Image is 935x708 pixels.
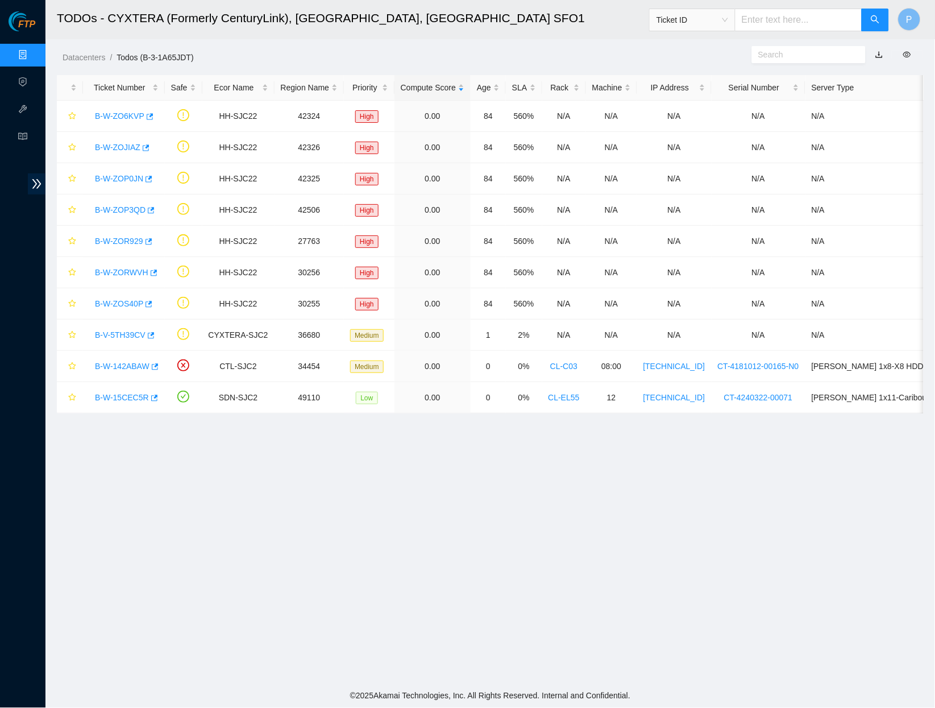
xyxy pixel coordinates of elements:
td: SDN-SJC2 [202,382,275,413]
td: N/A [712,132,805,163]
td: N/A [586,288,637,320]
span: High [355,204,379,217]
td: N/A [637,257,712,288]
a: B-W-15CEC5R [95,393,149,402]
td: 560% [506,257,542,288]
td: 560% [506,132,542,163]
td: HH-SJC22 [202,194,275,226]
td: N/A [542,163,586,194]
a: B-W-ZOR929 [95,237,143,246]
td: 0 [471,382,506,413]
td: HH-SJC22 [202,288,275,320]
span: exclamation-circle [177,328,189,340]
td: 0.00 [394,132,471,163]
td: N/A [586,226,637,257]
td: N/A [586,101,637,132]
td: 84 [471,226,506,257]
td: 49110 [275,382,344,413]
span: exclamation-circle [177,297,189,309]
a: CL-C03 [550,362,577,371]
span: High [355,173,379,185]
td: N/A [712,101,805,132]
a: B-W-ZORWVH [95,268,148,277]
a: Akamai TechnologiesFTP [9,20,35,35]
span: star [68,362,76,371]
td: N/A [542,288,586,320]
td: HH-SJC22 [202,163,275,194]
td: 84 [471,132,506,163]
td: N/A [712,320,805,351]
a: B-W-ZO6KVP [95,111,144,121]
td: 1 [471,320,506,351]
span: High [355,298,379,310]
span: read [18,127,27,150]
input: Search [758,48,850,61]
td: 0.00 [394,194,471,226]
button: download [867,45,892,64]
input: Enter text here... [735,9,862,31]
a: B-V-5TH39CV [95,330,146,339]
a: [TECHNICAL_ID] [643,393,705,402]
span: search [871,15,880,26]
td: 42506 [275,194,344,226]
td: 84 [471,257,506,288]
span: star [68,175,76,184]
span: exclamation-circle [177,109,189,121]
span: double-right [28,173,45,194]
button: P [898,8,921,31]
span: star [68,206,76,215]
a: Todos (B-3-1A65JDT) [117,53,193,62]
td: 30256 [275,257,344,288]
td: 560% [506,163,542,194]
td: N/A [637,163,712,194]
span: eye [903,51,911,59]
span: star [68,112,76,121]
button: star [63,107,77,125]
td: N/A [586,194,637,226]
span: star [68,394,76,403]
td: 84 [471,163,506,194]
td: HH-SJC22 [202,257,275,288]
button: star [63,326,77,344]
td: 30255 [275,288,344,320]
span: close-circle [177,359,189,371]
a: Datacenters [63,53,105,62]
span: Medium [350,361,384,373]
span: star [68,237,76,246]
td: N/A [712,226,805,257]
td: 84 [471,194,506,226]
td: N/A [586,257,637,288]
td: N/A [586,132,637,163]
td: 560% [506,288,542,320]
span: High [355,267,379,279]
td: 0.00 [394,351,471,382]
a: B-W-ZOP3QD [95,205,146,214]
td: 0% [506,382,542,413]
span: Medium [350,329,384,342]
span: Low [356,392,377,404]
td: 560% [506,101,542,132]
span: / [110,53,112,62]
td: 27763 [275,226,344,257]
td: N/A [542,101,586,132]
span: exclamation-circle [177,234,189,246]
td: N/A [637,194,712,226]
td: 0% [506,351,542,382]
td: 84 [471,101,506,132]
span: Ticket ID [656,11,728,28]
td: 84 [471,288,506,320]
button: star [63,201,77,219]
td: N/A [637,226,712,257]
a: B-W-ZOP0JN [95,174,143,183]
td: N/A [637,101,712,132]
a: [TECHNICAL_ID] [643,362,705,371]
td: 0.00 [394,320,471,351]
img: Akamai Technologies [9,11,57,31]
td: N/A [586,163,637,194]
td: N/A [586,320,637,351]
td: N/A [637,132,712,163]
button: star [63,169,77,188]
td: CYXTERA-SJC2 [202,320,275,351]
a: CT-4181012-00165-N0 [718,362,799,371]
button: star [63,232,77,250]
